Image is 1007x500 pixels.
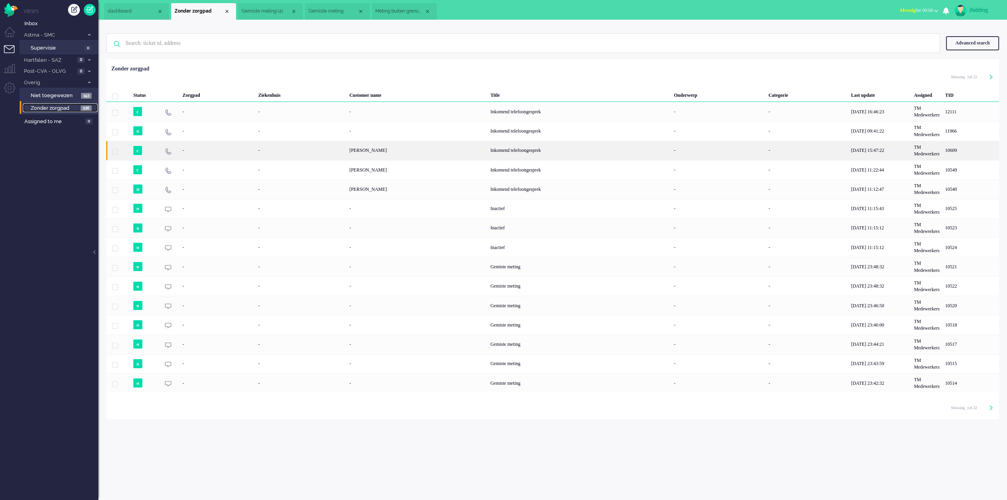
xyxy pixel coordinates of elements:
div: [DATE] 11:22:44 [848,160,911,179]
div: - [766,102,848,121]
span: for 00:00 [899,7,933,13]
img: ic_chat_grey.svg [165,284,172,290]
li: Dashboard [104,3,169,20]
div: - [255,354,347,373]
img: avatar [955,5,966,17]
a: Inbox [23,19,98,28]
div: - [180,373,255,393]
div: 11966 [106,121,999,140]
div: Next [989,74,993,81]
li: 4772 [372,3,437,20]
div: - [180,218,255,238]
div: - [255,373,347,393]
div: [DATE] 23:42:32 [848,373,911,393]
div: Close tab [424,8,431,15]
span: Afwezig [899,7,915,13]
div: 10525 [106,199,999,218]
div: - [255,218,347,238]
input: Page [965,74,969,80]
div: [DATE] 23:44:21 [848,335,911,354]
div: - [766,238,848,257]
span: Niet toegewezen [31,92,79,100]
div: TM Medewerkers [911,373,942,393]
span: Astma - SMC [23,31,84,39]
div: - [347,218,487,238]
span: o [133,223,142,232]
div: TM Medewerkers [911,277,942,296]
div: Gemiste meting [488,315,671,334]
div: - [180,160,255,179]
div: - [255,277,347,296]
div: [PERSON_NAME] [347,179,487,199]
div: 10523 [106,218,999,238]
span: Zonder zorgpad [31,105,79,112]
img: ic_chat_grey.svg [165,245,172,251]
div: - [671,296,765,315]
div: 12111 [106,102,999,121]
img: ic_telephone_grey.svg [165,148,172,155]
div: TM Medewerkers [911,199,942,218]
div: TM Medewerkers [911,160,942,179]
div: 10524 [942,238,999,257]
div: Close tab [291,8,297,15]
div: Gemiste meting [488,296,671,315]
div: Pagination [951,71,993,83]
div: 10518 [106,315,999,334]
div: [DATE] 23:48:32 [848,277,911,296]
div: Last update [848,86,911,102]
div: Title [488,86,671,102]
img: ic_telephone_grey.svg [165,129,172,135]
div: - [671,199,765,218]
span: Hartfalen - SAZ [23,57,75,64]
div: TID [942,86,999,102]
img: flow_omnibird.svg [4,3,18,17]
div: 12111 [942,102,999,121]
span: c [133,165,142,174]
div: Close tab [157,8,163,15]
div: - [671,335,765,354]
div: [PERSON_NAME] [347,160,487,179]
div: - [255,257,347,276]
div: [DATE] 23:46:00 [848,315,911,334]
div: TM Medewerkers [911,179,942,199]
div: - [180,141,255,160]
div: - [766,199,848,218]
div: 10518 [942,315,999,334]
span: Gemiste meting (4) [242,8,291,15]
span: c [133,107,142,116]
button: Afwezigfor 00:00 [894,5,943,16]
div: Gemiste meting [488,277,671,296]
div: 10514 [942,373,999,393]
div: Inactief [488,238,671,257]
span: 236 [81,105,92,111]
div: Inkomend telefoongesprek [488,102,671,121]
div: Zorgpad [180,86,255,102]
div: - [766,296,848,315]
div: Inactief [488,218,671,238]
div: 10609 [942,141,999,160]
div: TM Medewerkers [911,141,942,160]
img: ic_telephone_grey.svg [165,186,172,193]
div: [DATE] 11:12:47 [848,179,911,199]
div: - [180,102,255,121]
span: 0 [85,45,92,51]
img: ic_chat_grey.svg [165,264,172,271]
div: - [255,160,347,179]
div: TM Medewerkers [911,315,942,334]
div: 10521 [106,257,999,276]
div: - [180,335,255,354]
span: o [133,204,142,213]
div: 10520 [942,296,999,315]
div: [PERSON_NAME] [347,141,487,160]
div: - [180,199,255,218]
div: - [766,277,848,296]
div: - [255,141,347,160]
li: View [171,3,236,20]
div: 10522 [942,277,999,296]
div: Zonder zorgpad [111,65,149,73]
a: jhidding [953,5,999,17]
div: Pagination [951,402,993,413]
div: [DATE] 23:46:50 [848,296,911,315]
li: Supervisor menu [4,64,22,81]
div: - [255,121,347,140]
